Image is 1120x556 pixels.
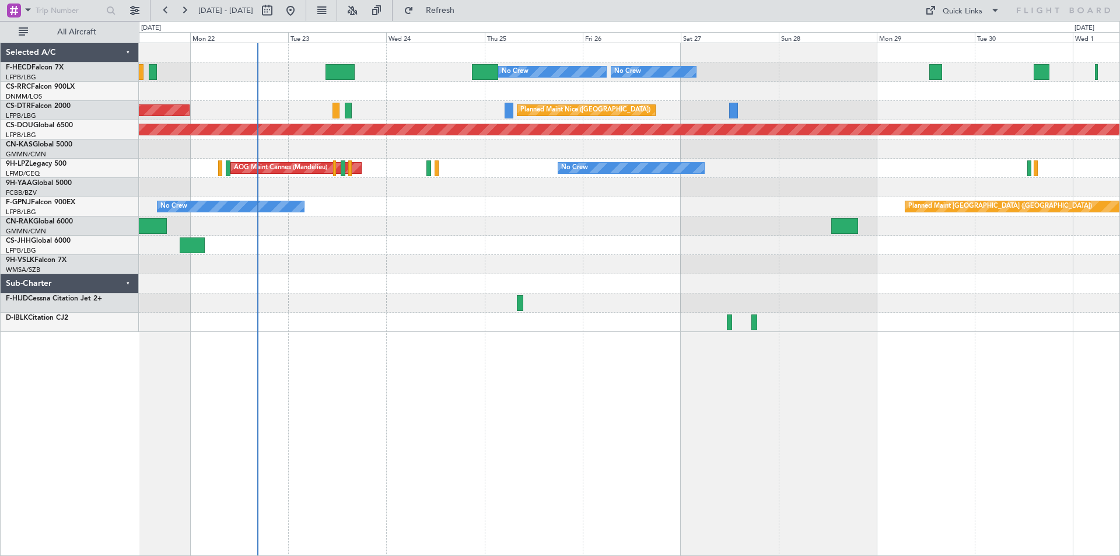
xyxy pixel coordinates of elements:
div: Sat 27 [681,32,779,43]
span: 9H-VSLK [6,257,34,264]
a: LFPB/LBG [6,246,36,255]
div: No Crew [502,63,528,81]
span: CN-RAK [6,218,33,225]
span: CN-KAS [6,141,33,148]
span: F-GPNJ [6,199,31,206]
div: Thu 25 [485,32,583,43]
span: CS-DOU [6,122,33,129]
a: LFPB/LBG [6,208,36,216]
a: LFMD/CEQ [6,169,40,178]
button: Quick Links [919,1,1006,20]
a: D-IBLKCitation CJ2 [6,314,68,321]
a: LFPB/LBG [6,131,36,139]
span: F-HIJD [6,295,28,302]
div: Planned Maint Nice ([GEOGRAPHIC_DATA]) [520,102,650,119]
button: All Aircraft [13,23,127,41]
span: 9H-YAA [6,180,32,187]
a: CS-DTRFalcon 2000 [6,103,71,110]
a: 9H-YAAGlobal 5000 [6,180,72,187]
div: No Crew [561,159,588,177]
div: Wed 24 [386,32,484,43]
input: Trip Number [36,2,103,19]
a: LFPB/LBG [6,111,36,120]
a: GMMN/CMN [6,150,46,159]
div: Planned Maint [GEOGRAPHIC_DATA] ([GEOGRAPHIC_DATA]) [908,198,1092,215]
div: Fri 26 [583,32,681,43]
a: F-HIJDCessna Citation Jet 2+ [6,295,102,302]
div: No Crew [614,63,641,81]
a: CS-DOUGlobal 6500 [6,122,73,129]
div: Mon 29 [877,32,975,43]
div: Sun 21 [92,32,190,43]
div: Sun 28 [779,32,877,43]
a: 9H-LPZLegacy 500 [6,160,66,167]
a: F-HECDFalcon 7X [6,64,64,71]
a: LFPB/LBG [6,73,36,82]
a: FCBB/BZV [6,188,37,197]
div: Mon 22 [190,32,288,43]
span: F-HECD [6,64,32,71]
a: 9H-VSLKFalcon 7X [6,257,66,264]
div: Quick Links [943,6,982,18]
div: [DATE] [1074,23,1094,33]
a: GMMN/CMN [6,227,46,236]
div: No Crew [160,198,187,215]
span: Refresh [416,6,465,15]
a: F-GPNJFalcon 900EX [6,199,75,206]
a: CN-RAKGlobal 6000 [6,218,73,225]
a: CS-JHHGlobal 6000 [6,237,71,244]
div: Tue 30 [975,32,1073,43]
span: 9H-LPZ [6,160,29,167]
div: AOG Maint Cannes (Mandelieu) [234,159,327,177]
button: Refresh [398,1,468,20]
span: [DATE] - [DATE] [198,5,253,16]
a: CN-KASGlobal 5000 [6,141,72,148]
span: D-IBLK [6,314,28,321]
span: CS-RRC [6,83,31,90]
span: CS-DTR [6,103,31,110]
div: [DATE] [141,23,161,33]
a: WMSA/SZB [6,265,40,274]
div: Tue 23 [288,32,386,43]
a: CS-RRCFalcon 900LX [6,83,75,90]
span: All Aircraft [30,28,123,36]
a: DNMM/LOS [6,92,42,101]
span: CS-JHH [6,237,31,244]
